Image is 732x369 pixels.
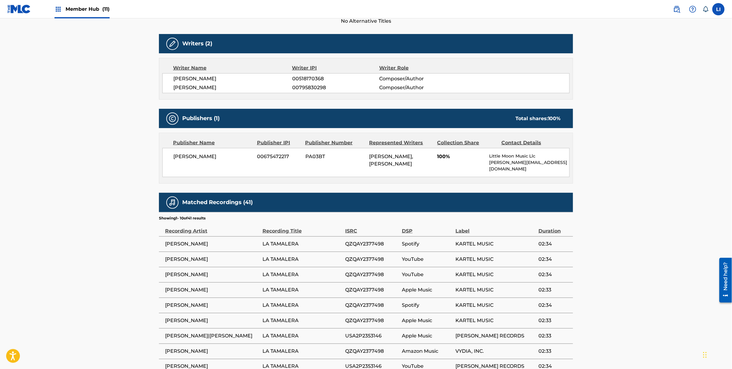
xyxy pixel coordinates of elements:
span: USA2P2353146 [345,332,399,340]
img: search [673,6,681,13]
div: Writer Role [379,64,458,72]
h5: Publishers (1) [182,115,220,122]
h5: Writers (2) [182,40,212,47]
p: Little Moon Music Llc [489,153,569,159]
span: [PERSON_NAME] [165,271,259,278]
span: QZQAY2377498 [345,348,399,355]
span: Apple Music [402,286,452,294]
span: 02:33 [538,286,570,294]
span: [PERSON_NAME]|[PERSON_NAME] [165,332,259,340]
div: Duration [538,221,570,235]
span: Composer/Author [379,84,458,91]
span: 02:33 [538,317,570,324]
div: Help [687,3,699,15]
span: [PERSON_NAME] [165,302,259,309]
span: No Alternative Titles [159,17,573,25]
span: Spotify [402,302,452,309]
span: QZQAY2377498 [345,302,399,309]
span: YouTube [402,271,452,278]
span: Amazon Music [402,348,452,355]
span: Composer/Author [379,75,458,82]
div: Publisher Number [305,139,364,146]
span: [PERSON_NAME] [165,348,259,355]
div: Publisher Name [173,139,252,146]
span: KARTEL MUSIC [456,271,535,278]
span: 100% [437,153,485,160]
span: [PERSON_NAME] [173,84,292,91]
span: LA TAMALERA [262,286,342,294]
span: (11) [102,6,110,12]
span: [PERSON_NAME] RECORDS [456,332,535,340]
div: Represented Writers [369,139,433,146]
span: 00518170368 [292,75,379,82]
img: Writers [169,40,176,48]
span: LA TAMALERA [262,332,342,340]
span: LA TAMALERA [262,348,342,355]
div: Publisher IPI [257,139,300,146]
span: QZQAY2377498 [345,240,399,248]
span: KARTEL MUSIC [456,302,535,309]
span: Apple Music [402,332,452,340]
div: Label [456,221,535,235]
span: 02:34 [538,302,570,309]
span: [PERSON_NAME] [173,153,253,160]
img: help [689,6,696,13]
span: KARTEL MUSIC [456,256,535,263]
span: 02:33 [538,348,570,355]
span: Apple Music [402,317,452,324]
span: KARTEL MUSIC [456,317,535,324]
div: DSP [402,221,452,235]
span: QZQAY2377498 [345,286,399,294]
p: [PERSON_NAME][EMAIL_ADDRESS][DOMAIN_NAME] [489,159,569,172]
span: Member Hub [66,6,110,13]
span: [PERSON_NAME], [PERSON_NAME] [369,154,413,167]
span: QZQAY2377498 [345,317,399,324]
img: Matched Recordings [169,199,176,206]
span: QZQAY2377498 [345,256,399,263]
span: KARTEL MUSIC [456,240,535,248]
span: 00795830298 [292,84,379,91]
img: Publishers [169,115,176,122]
span: Spotify [402,240,452,248]
p: Showing 1 - 10 of 41 results [159,215,206,221]
iframe: Chat Widget [701,340,732,369]
span: LA TAMALERA [262,256,342,263]
span: 02:34 [538,271,570,278]
div: Total shares: [515,115,561,122]
div: User Menu [712,3,725,15]
span: [PERSON_NAME] [165,240,259,248]
span: KARTEL MUSIC [456,286,535,294]
span: [PERSON_NAME] [165,317,259,324]
div: Writer IPI [292,64,379,72]
span: PA03BT [305,153,365,160]
span: 00675472217 [257,153,301,160]
span: [PERSON_NAME] [173,75,292,82]
span: [PERSON_NAME] [165,286,259,294]
span: VYDIA, INC. [456,348,535,355]
span: LA TAMALERA [262,317,342,324]
span: 02:34 [538,240,570,248]
span: 02:34 [538,256,570,263]
span: LA TAMALERA [262,240,342,248]
h5: Matched Recordings (41) [182,199,253,206]
a: Public Search [671,3,683,15]
span: LA TAMALERA [262,271,342,278]
div: ISRC [345,221,399,235]
span: [PERSON_NAME] [165,256,259,263]
img: MLC Logo [7,5,31,13]
div: Drag [703,346,707,364]
img: Top Rightsholders [55,6,62,13]
span: LA TAMALERA [262,302,342,309]
iframe: Resource Center [715,256,732,305]
div: Recording Artist [165,221,259,235]
span: YouTube [402,256,452,263]
div: Contact Details [501,139,561,146]
div: Collection Share [437,139,497,146]
div: Notifications [703,6,709,12]
span: 100 % [548,116,561,121]
span: QZQAY2377498 [345,271,399,278]
span: 02:33 [538,332,570,340]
